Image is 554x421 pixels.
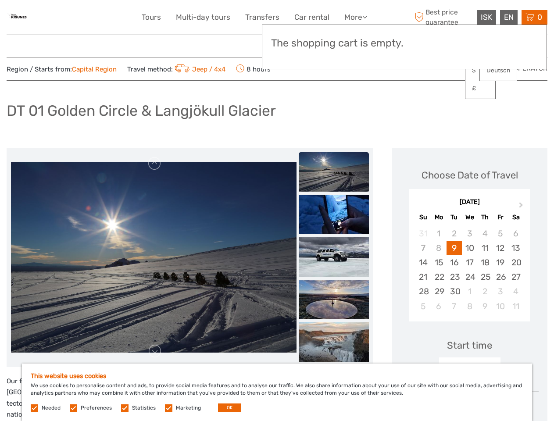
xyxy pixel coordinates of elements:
[465,81,495,96] a: £
[477,226,493,241] div: Not available Thursday, September 4th, 2025
[462,284,477,299] div: Choose Wednesday, October 1st, 2025
[299,152,369,192] img: 3e0425a4cae14ce5a6b5256531d3860d_slider_thumbnail.jpeg
[447,226,462,241] div: Not available Tuesday, September 2nd, 2025
[271,37,538,50] h3: The shopping cart is empty.
[299,280,369,319] img: babb8a80708c4c68a3cd1c769d8f1f69_slider_thumbnail.jpeg
[515,200,529,214] button: Next Month
[7,7,28,28] img: General Info:
[173,65,225,73] a: Jeep / 4x4
[422,168,518,182] div: Choose Date of Travel
[31,372,523,380] h5: This website uses cookies
[176,404,201,412] label: Marketing
[431,299,447,314] div: Choose Monday, October 6th, 2025
[447,241,462,255] div: Choose Tuesday, September 9th, 2025
[508,241,523,255] div: Choose Saturday, September 13th, 2025
[22,364,532,421] div: We use cookies to personalise content and ads, to provide social media features and to analyse ou...
[431,270,447,284] div: Choose Monday, September 22nd, 2025
[493,255,508,270] div: Choose Friday, September 19th, 2025
[462,211,477,223] div: We
[477,270,493,284] div: Choose Thursday, September 25th, 2025
[462,299,477,314] div: Choose Wednesday, October 8th, 2025
[412,7,475,27] span: Best price guarantee
[477,284,493,299] div: Choose Thursday, October 2nd, 2025
[447,339,492,352] div: Start time
[294,11,329,24] a: Car rental
[493,241,508,255] div: Choose Friday, September 12th, 2025
[344,11,367,24] a: More
[493,211,508,223] div: Fr
[465,63,495,78] a: $
[439,357,500,378] div: 08:30
[12,15,99,22] p: We're away right now. Please check back later!
[447,211,462,223] div: Tu
[415,284,431,299] div: Choose Sunday, September 28th, 2025
[176,11,230,24] a: Multi-day tours
[493,284,508,299] div: Choose Friday, October 3rd, 2025
[508,270,523,284] div: Choose Saturday, September 27th, 2025
[508,255,523,270] div: Choose Saturday, September 20th, 2025
[236,63,271,75] span: 8 hours
[480,63,517,78] a: Deutsch
[508,226,523,241] div: Not available Saturday, September 6th, 2025
[447,299,462,314] div: Choose Tuesday, October 7th, 2025
[72,65,117,73] a: Capital Region
[299,195,369,234] img: fcd44be3321e441194e9c729271ff3e8_slider_thumbnail.jpeg
[101,14,111,24] button: Open LiveChat chat widget
[42,404,61,412] label: Needed
[245,11,279,24] a: Transfers
[415,211,431,223] div: Su
[462,270,477,284] div: Choose Wednesday, September 24th, 2025
[447,255,462,270] div: Choose Tuesday, September 16th, 2025
[462,241,477,255] div: Choose Wednesday, September 10th, 2025
[415,270,431,284] div: Choose Sunday, September 21st, 2025
[431,226,447,241] div: Not available Monday, September 1st, 2025
[477,299,493,314] div: Choose Thursday, October 9th, 2025
[477,255,493,270] div: Choose Thursday, September 18th, 2025
[431,255,447,270] div: Choose Monday, September 15th, 2025
[500,10,518,25] div: EN
[412,226,527,314] div: month 2025-09
[415,226,431,241] div: Not available Sunday, August 31st, 2025
[81,404,112,412] label: Preferences
[462,255,477,270] div: Choose Wednesday, September 17th, 2025
[299,237,369,277] img: bb41cb46d770494a8bc3e7fc6fd97759_slider_thumbnail.jpeg
[447,270,462,284] div: Choose Tuesday, September 23rd, 2025
[493,270,508,284] div: Choose Friday, September 26th, 2025
[142,11,161,24] a: Tours
[415,255,431,270] div: Choose Sunday, September 14th, 2025
[7,102,276,120] h1: DT 01 Golden Circle & Langjökull Glacier
[508,211,523,223] div: Sa
[409,198,530,207] div: [DATE]
[447,284,462,299] div: Choose Tuesday, September 30th, 2025
[132,404,156,412] label: Statistics
[493,299,508,314] div: Choose Friday, October 10th, 2025
[536,13,543,21] span: 0
[508,284,523,299] div: Choose Saturday, October 4th, 2025
[477,211,493,223] div: Th
[508,299,523,314] div: Choose Saturday, October 11th, 2025
[415,241,431,255] div: Not available Sunday, September 7th, 2025
[415,299,431,314] div: Choose Sunday, October 5th, 2025
[477,241,493,255] div: Choose Thursday, September 11th, 2025
[431,241,447,255] div: Not available Monday, September 8th, 2025
[218,403,241,412] button: OK
[462,226,477,241] div: Not available Wednesday, September 3rd, 2025
[127,63,225,75] span: Travel method:
[431,211,447,223] div: Mo
[493,226,508,241] div: Not available Friday, September 5th, 2025
[481,13,492,21] span: ISK
[11,162,297,353] img: 3e0425a4cae14ce5a6b5256531d3860d_main_slider.jpeg
[299,322,369,362] img: 1ff193ecafdd467684ddbbf5f03fb0d8_slider_thumbnail.jpeg
[7,65,117,74] span: Region / Starts from:
[431,284,447,299] div: Choose Monday, September 29th, 2025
